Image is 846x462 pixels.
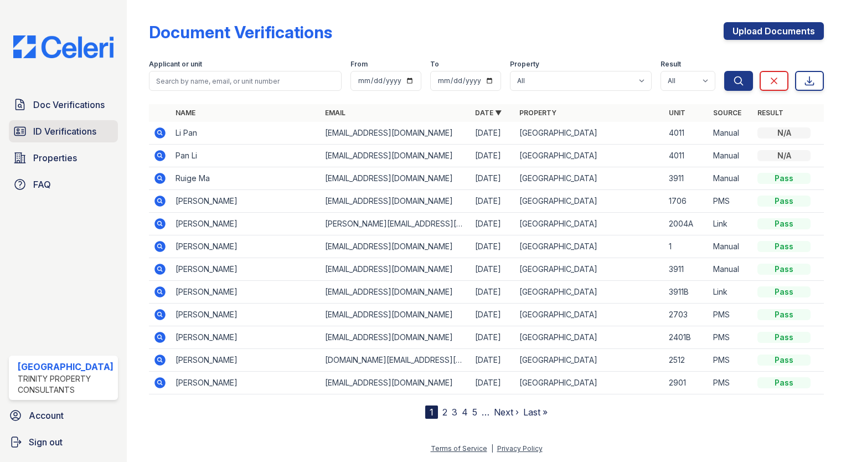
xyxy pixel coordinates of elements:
div: Pass [757,196,811,207]
td: [GEOGRAPHIC_DATA] [515,145,664,167]
td: [PERSON_NAME] [171,349,321,372]
td: 2004A [664,213,709,235]
td: [EMAIL_ADDRESS][DOMAIN_NAME] [321,235,470,258]
td: [DATE] [471,372,515,394]
td: Ruige Ma [171,167,321,190]
a: Property [519,109,556,117]
a: Unit [669,109,685,117]
td: [DATE] [471,190,515,213]
td: [DOMAIN_NAME][EMAIL_ADDRESS][DOMAIN_NAME] [321,349,470,372]
td: [PERSON_NAME][EMAIL_ADDRESS][PERSON_NAME][DOMAIN_NAME] [321,213,470,235]
td: [GEOGRAPHIC_DATA] [515,281,664,304]
span: Sign out [29,435,63,449]
td: [EMAIL_ADDRESS][DOMAIN_NAME] [321,190,470,213]
label: From [350,60,368,69]
a: Date ▼ [475,109,502,117]
td: PMS [709,349,753,372]
td: [EMAIL_ADDRESS][DOMAIN_NAME] [321,167,470,190]
input: Search by name, email, or unit number [149,71,342,91]
td: [PERSON_NAME] [171,235,321,258]
img: CE_Logo_Blue-a8612792a0a2168367f1c8372b55b34899dd931a85d93a1a3d3e32e68fde9ad4.png [4,35,122,58]
div: Pass [757,264,811,275]
a: Terms of Service [431,444,487,453]
a: Result [757,109,783,117]
td: 2512 [664,349,709,372]
div: N/A [757,150,811,161]
a: FAQ [9,173,118,196]
td: PMS [709,304,753,326]
span: Account [29,409,64,422]
td: [GEOGRAPHIC_DATA] [515,372,664,394]
div: Pass [757,241,811,252]
a: Email [325,109,345,117]
div: 1 [425,405,438,419]
td: PMS [709,372,753,394]
div: Pass [757,309,811,320]
a: Privacy Policy [497,444,543,453]
td: [GEOGRAPHIC_DATA] [515,213,664,235]
td: [DATE] [471,235,515,258]
td: 1 [664,235,709,258]
td: 3911B [664,281,709,304]
td: Manual [709,235,753,258]
td: [GEOGRAPHIC_DATA] [515,258,664,281]
td: [PERSON_NAME] [171,190,321,213]
div: Trinity Property Consultants [18,373,114,396]
td: Link [709,281,753,304]
td: [DATE] [471,258,515,281]
div: [GEOGRAPHIC_DATA] [18,360,114,373]
div: Pass [757,173,811,184]
label: Property [510,60,539,69]
td: [DATE] [471,145,515,167]
td: [PERSON_NAME] [171,213,321,235]
a: Upload Documents [724,22,824,40]
td: 3911 [664,167,709,190]
td: [GEOGRAPHIC_DATA] [515,122,664,145]
a: Sign out [4,431,122,453]
td: [GEOGRAPHIC_DATA] [515,326,664,349]
span: ID Verifications [33,125,96,138]
a: 5 [472,407,477,418]
td: [PERSON_NAME] [171,258,321,281]
td: 4011 [664,122,709,145]
label: Result [661,60,681,69]
td: Link [709,213,753,235]
td: 4011 [664,145,709,167]
a: 4 [462,407,468,418]
td: [PERSON_NAME] [171,281,321,304]
td: Manual [709,167,753,190]
td: [PERSON_NAME] [171,304,321,326]
td: [DATE] [471,326,515,349]
td: [DATE] [471,167,515,190]
td: [DATE] [471,213,515,235]
td: [EMAIL_ADDRESS][DOMAIN_NAME] [321,281,470,304]
td: [EMAIL_ADDRESS][DOMAIN_NAME] [321,258,470,281]
div: Document Verifications [149,22,332,42]
a: Properties [9,147,118,169]
td: [DATE] [471,281,515,304]
td: 3911 [664,258,709,281]
td: [PERSON_NAME] [171,372,321,394]
div: Pass [757,218,811,229]
td: [DATE] [471,349,515,372]
td: [EMAIL_ADDRESS][DOMAIN_NAME] [321,145,470,167]
a: Account [4,404,122,427]
div: | [491,444,493,453]
td: Pan Li [171,145,321,167]
td: [GEOGRAPHIC_DATA] [515,349,664,372]
td: Manual [709,258,753,281]
td: [EMAIL_ADDRESS][DOMAIN_NAME] [321,372,470,394]
td: [GEOGRAPHIC_DATA] [515,235,664,258]
td: [EMAIL_ADDRESS][DOMAIN_NAME] [321,304,470,326]
td: [EMAIL_ADDRESS][DOMAIN_NAME] [321,326,470,349]
td: [GEOGRAPHIC_DATA] [515,304,664,326]
div: N/A [757,127,811,138]
a: 3 [452,407,457,418]
td: Manual [709,122,753,145]
span: FAQ [33,178,51,191]
a: ID Verifications [9,120,118,142]
div: Pass [757,355,811,366]
td: Li Pan [171,122,321,145]
td: PMS [709,190,753,213]
td: Manual [709,145,753,167]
